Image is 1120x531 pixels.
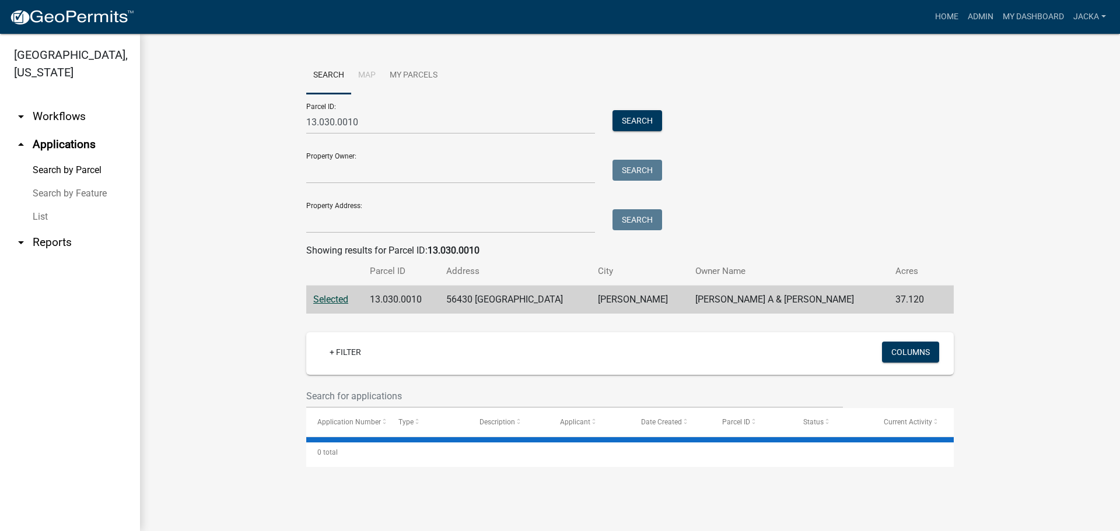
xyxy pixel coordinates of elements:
th: Owner Name [688,258,888,285]
span: Applicant [560,418,590,426]
span: Application Number [317,418,381,426]
td: [PERSON_NAME] [591,286,688,314]
button: Search [612,160,662,181]
a: + Filter [320,342,370,363]
i: arrow_drop_up [14,138,28,152]
datatable-header-cell: Type [387,408,468,436]
button: Search [612,110,662,131]
th: Acres [888,258,938,285]
a: Home [930,6,963,28]
td: 37.120 [888,286,938,314]
input: Search for applications [306,384,843,408]
a: Admin [963,6,998,28]
a: Selected [313,294,348,305]
span: Parcel ID [722,418,750,426]
span: Current Activity [884,418,932,426]
span: Description [480,418,515,426]
td: 56430 [GEOGRAPHIC_DATA] [439,286,591,314]
td: 13.030.0010 [363,286,439,314]
datatable-header-cell: Description [468,408,549,436]
datatable-header-cell: Parcel ID [711,408,792,436]
th: Address [439,258,591,285]
span: Type [398,418,414,426]
datatable-header-cell: Application Number [306,408,387,436]
button: Search [612,209,662,230]
i: arrow_drop_down [14,110,28,124]
datatable-header-cell: Date Created [630,408,711,436]
div: 0 total [306,438,954,467]
span: Date Created [641,418,682,426]
a: My Dashboard [998,6,1069,28]
a: Search [306,57,351,94]
button: Columns [882,342,939,363]
span: Status [803,418,824,426]
th: City [591,258,688,285]
th: Parcel ID [363,258,439,285]
i: arrow_drop_down [14,235,28,249]
td: [PERSON_NAME] A & [PERSON_NAME] [688,286,888,314]
a: My Parcels [383,57,444,94]
strong: 13.030.0010 [428,245,480,256]
datatable-header-cell: Current Activity [873,408,954,436]
datatable-header-cell: Applicant [549,408,630,436]
div: Showing results for Parcel ID: [306,244,954,258]
a: jacka [1069,6,1111,28]
datatable-header-cell: Status [792,408,873,436]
